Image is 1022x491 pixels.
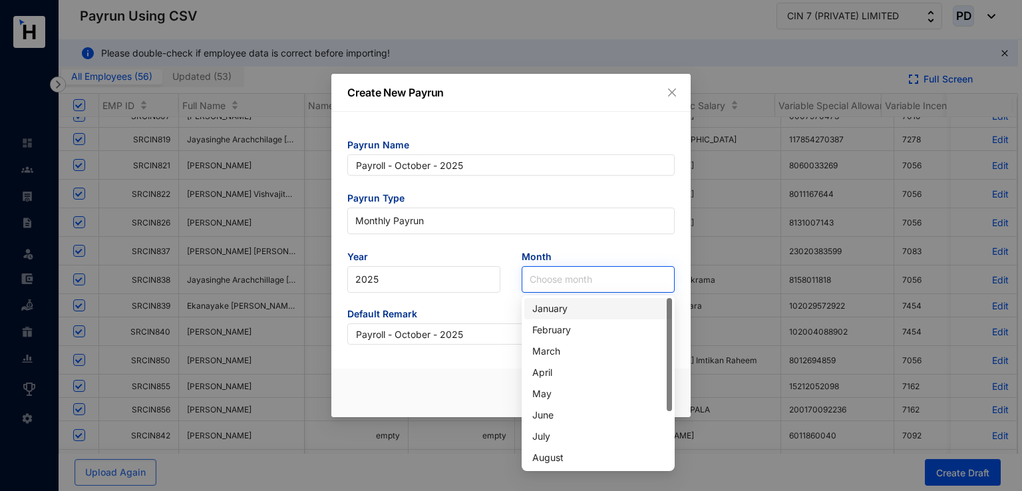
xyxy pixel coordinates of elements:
div: May [532,387,664,401]
div: April [532,365,664,380]
div: July [532,429,664,444]
div: June [524,405,672,426]
div: April [524,362,672,383]
div: July [524,426,672,447]
span: 2025 [355,269,492,289]
span: Month [522,250,675,266]
span: Payrun Name [347,138,675,154]
div: August [524,447,672,468]
input: Eg: Salary November [347,323,675,345]
span: close [667,87,677,98]
div: February [532,323,664,337]
div: January [532,301,664,316]
div: March [524,341,672,362]
button: Close [665,85,679,100]
span: Year [347,250,500,266]
span: Monthly Payrun [355,211,667,231]
p: Create New Payrun [347,84,675,100]
span: Payrun Type [347,192,675,208]
div: June [532,408,664,422]
span: Default Remark [347,307,675,323]
div: August [532,450,664,465]
div: March [532,344,664,359]
div: February [524,319,672,341]
input: Eg: November Payrun [347,154,675,176]
div: January [524,298,672,319]
div: May [524,383,672,405]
